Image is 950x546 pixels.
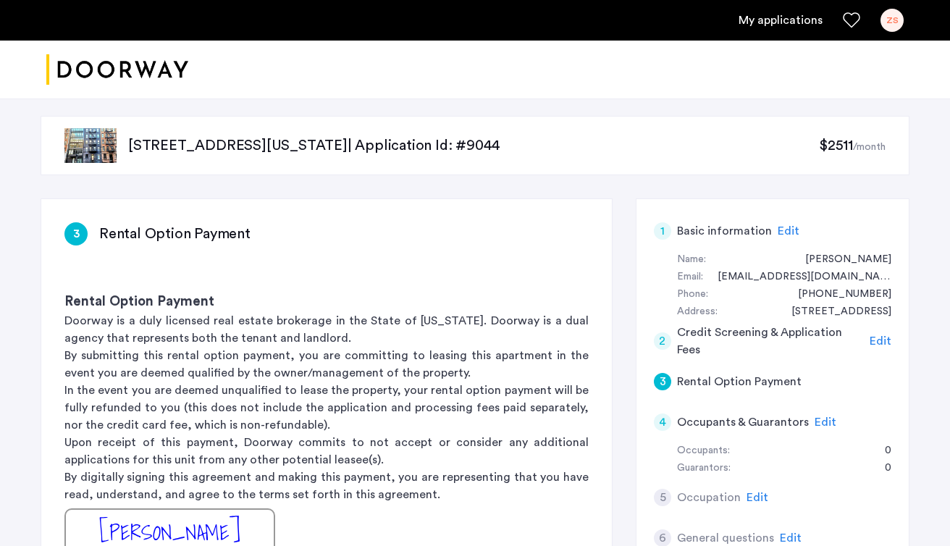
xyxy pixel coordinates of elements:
[677,413,809,431] h5: Occupants & Guarantors
[64,312,589,347] p: Doorway is a duly licensed real estate brokerage in the State of [US_STATE]. Doorway is a dual ag...
[819,138,853,153] span: $2511
[654,373,671,390] div: 3
[46,43,188,97] img: logo
[677,269,703,286] div: Email:
[778,225,799,237] span: Edit
[870,442,891,460] div: 0
[853,142,886,152] sub: /month
[677,442,730,460] div: Occupants:
[654,332,671,350] div: 2
[64,469,589,503] p: By digitally signing this agreement and making this payment, you are representing that you have r...
[791,251,891,269] div: Zoya Siddiqui
[780,532,802,544] span: Edit
[654,413,671,431] div: 4
[677,373,802,390] h5: Rental Option Payment
[64,382,589,434] p: In the event you are deemed unqualified to lease the property, your rental option payment will be...
[777,303,891,321] div: 116 Berwick Drive
[46,43,188,97] a: Cazamio logo
[815,416,836,428] span: Edit
[654,222,671,240] div: 1
[783,286,891,303] div: +16109084619
[654,489,671,506] div: 5
[128,135,819,156] p: [STREET_ADDRESS][US_STATE] | Application Id: #9044
[677,489,741,506] h5: Occupation
[64,347,589,382] p: By submitting this rental option payment, you are committing to leasing this apartment in the eve...
[739,12,823,29] a: My application
[677,303,718,321] div: Address:
[870,460,891,477] div: 0
[870,335,891,347] span: Edit
[99,224,251,244] h3: Rental Option Payment
[677,222,772,240] h5: Basic information
[677,251,706,269] div: Name:
[703,269,891,286] div: zasiddiqui19@gmail.com
[64,434,589,469] p: Upon receipt of this payment, Doorway commits to not accept or consider any additional applicatio...
[677,460,731,477] div: Guarantors:
[677,324,865,358] h5: Credit Screening & Application Fees
[64,128,117,163] img: apartment
[677,286,708,303] div: Phone:
[880,9,904,32] div: ZS
[64,222,88,245] div: 3
[747,492,768,503] span: Edit
[64,292,589,312] h3: Rental Option Payment
[843,12,860,29] a: Favorites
